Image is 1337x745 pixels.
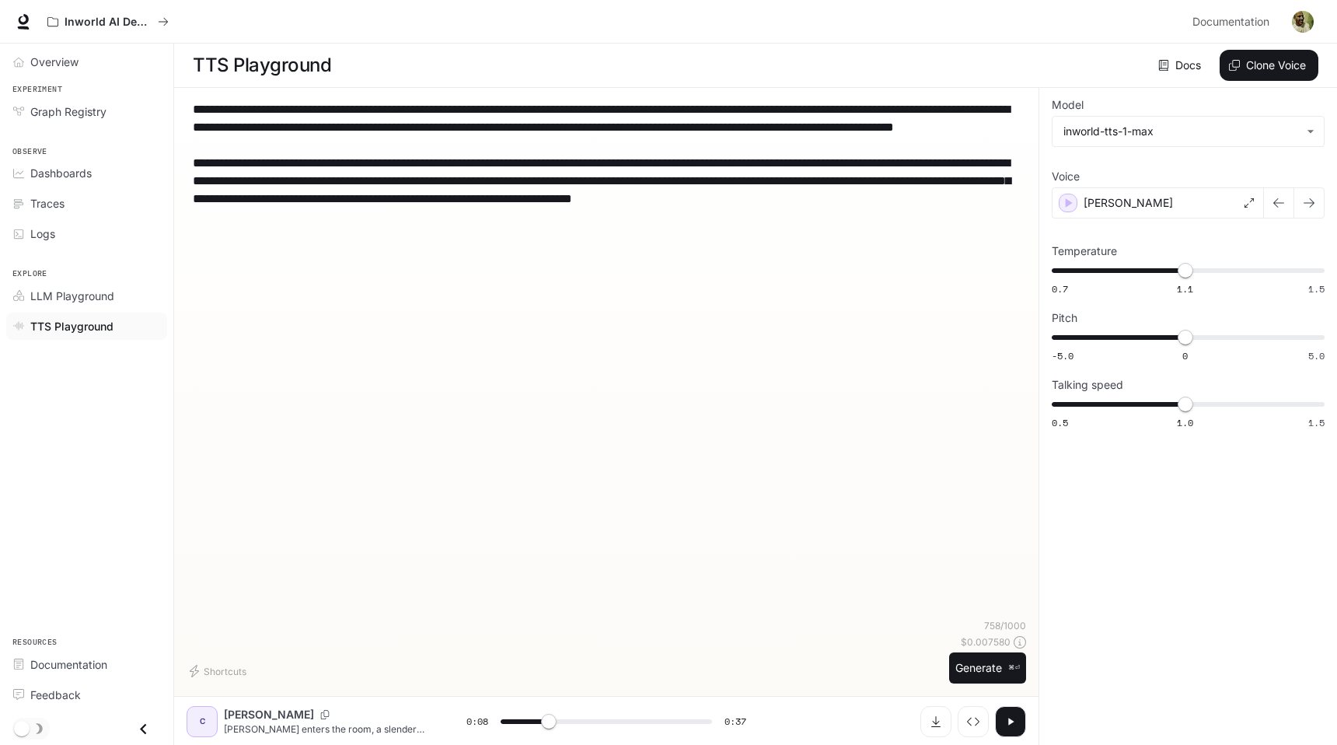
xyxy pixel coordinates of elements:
span: Dashboards [30,165,92,181]
span: 0:37 [724,714,746,729]
p: [PERSON_NAME] [224,707,314,722]
button: All workspaces [40,6,176,37]
span: 1.5 [1308,416,1325,429]
p: [PERSON_NAME] [1084,195,1173,211]
a: Docs [1155,50,1207,81]
a: Documentation [6,651,167,678]
p: Inworld AI Demos [65,16,152,29]
a: LLM Playground [6,282,167,310]
span: Dark mode toggle [14,719,30,736]
span: 0.5 [1052,416,1068,429]
a: Traces [6,190,167,217]
button: Generate⌘⏎ [949,652,1026,684]
span: Traces [30,195,65,212]
span: Graph Registry [30,103,106,120]
a: Documentation [1186,6,1281,37]
p: Pitch [1052,313,1077,324]
img: User avatar [1292,11,1314,33]
a: TTS Playground [6,313,167,340]
p: Talking speed [1052,379,1123,390]
a: Overview [6,48,167,75]
h1: TTS Playground [193,50,331,81]
p: Temperature [1052,246,1117,257]
a: Graph Registry [6,98,167,125]
span: Feedback [30,687,81,703]
a: Dashboards [6,159,167,187]
p: [PERSON_NAME] enters the room, a slender [annoyed] man with a perpetual scowl that seems etched o... [224,722,429,736]
span: -5.0 [1052,349,1073,362]
a: Logs [6,220,167,247]
div: C [190,709,215,734]
button: Inspect [958,706,989,737]
button: Close drawer [126,713,161,745]
button: Clone Voice [1220,50,1318,81]
p: Voice [1052,171,1080,182]
p: $ 0.007580 [961,635,1011,649]
p: 758 / 1000 [984,619,1026,632]
p: ⌘⏎ [1008,663,1020,673]
div: inworld-tts-1-max [1052,117,1324,146]
span: TTS Playground [30,318,113,334]
span: 0 [1182,349,1188,362]
p: Model [1052,100,1084,110]
span: 0.7 [1052,282,1068,296]
span: 1.0 [1177,416,1193,429]
span: Logs [30,226,55,242]
button: Copy Voice ID [314,710,336,719]
span: 1.1 [1177,282,1193,296]
span: Documentation [30,656,107,673]
span: 0:08 [466,714,488,729]
div: inworld-tts-1-max [1063,124,1299,139]
button: Download audio [920,706,951,737]
a: Feedback [6,681,167,708]
span: Overview [30,54,79,70]
span: 1.5 [1308,282,1325,296]
button: Shortcuts [187,659,253,684]
span: 5.0 [1308,349,1325,362]
span: Documentation [1192,12,1269,32]
button: User avatar [1287,6,1318,37]
span: LLM Playground [30,288,114,304]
